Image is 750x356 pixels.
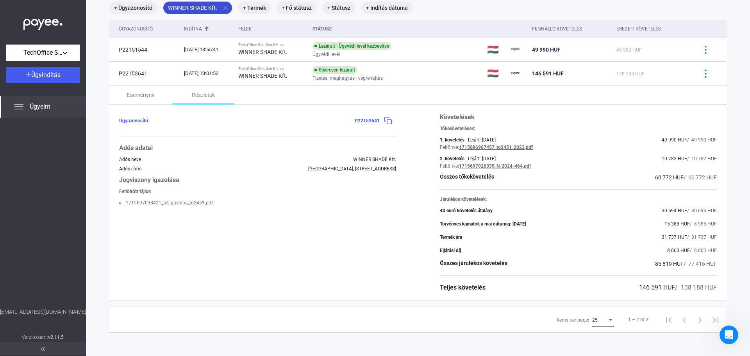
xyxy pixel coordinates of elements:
div: Fennálló követelés [532,24,610,34]
div: Feltöltött fájlok [119,189,396,194]
div: Teljes követelés [440,283,486,292]
span: 30 694 HUF [662,208,687,213]
div: 2. követelés [440,156,464,161]
span: P22153641 [355,118,380,123]
span: / 60 772 HUF [684,174,717,181]
td: 🇭🇺 [484,62,508,85]
button: go back [5,3,20,18]
div: Indítva [184,24,202,34]
div: Törvényes kamatok a mai dátumig: [DATE] [440,221,526,227]
a: 1715696967457_to2451_2023.pdf [459,145,533,150]
a: 1715697026335_N-2024-464.pdf [459,163,531,169]
mat-chip: + Fő státusz [277,2,316,14]
span: 146 591 HUF [639,284,675,291]
img: more-blue [702,46,710,54]
div: 1. követelés [440,137,464,143]
button: more-blue [697,41,714,58]
img: copy-blue [384,116,392,125]
mat-chip: + Státusz [323,2,355,14]
span: / 49 990 HUF [687,137,717,143]
mat-chip: + Termék [238,2,271,14]
a: 1715697038421_teljigazolas_to2451.pdf [126,200,213,206]
div: Ügyazonosító [119,24,178,34]
div: Adós adatai [119,143,396,153]
strong: WINNER SHADE Kft. [238,49,287,55]
span: / 10 782 HUF [687,156,717,161]
img: payee-logo [511,45,520,54]
strong: v2.11.5 [48,335,64,340]
mat-select: Items per page: [592,315,614,324]
td: 🇭🇺 [484,38,508,61]
mat-chip: WINNER SHADE Kft. [163,2,232,14]
img: plus-white.svg [26,72,31,77]
img: arrow-double-left-grey.svg [41,347,45,351]
div: Sikeresen lezárult [312,66,357,74]
span: TechOffice Solution Kft. [23,48,62,57]
span: 10 782 HUF [662,156,687,161]
span: / 31 737 HUF [687,234,717,240]
mat-chip: + Ügyazonosító [109,2,157,14]
button: TechOffice Solution Kft. [6,45,80,61]
span: / 8 000 HUF [690,248,717,253]
div: Felek [238,24,252,34]
div: - Lejárt: [DATE] [464,156,496,161]
span: 60 772 HUF [655,174,684,181]
div: Feltöltve: [440,145,459,150]
div: [DATE] 13:01:52 [184,70,232,77]
span: 49 990 HUF [662,137,687,143]
strong: WINNER SHADE Kft. [238,73,287,79]
div: Tőkekövetelések: [440,126,717,131]
div: Items per page: [557,315,589,325]
div: 40 euró követelés átalány [440,208,493,213]
div: Eredeti követelés [616,24,687,34]
mat-icon: close [222,4,229,11]
span: Ügyindítás [31,71,61,79]
img: list.svg [14,102,23,111]
th: Státusz [309,20,484,38]
div: Adós címe [119,166,141,172]
button: First page [661,312,677,327]
div: Felek [238,24,306,34]
div: [GEOGRAPHIC_DATA], [STREET_ADDRESS] [308,166,396,172]
img: payee-logo [511,69,520,78]
div: Fennálló követelés [532,24,582,34]
span: / 77 416 HUF [684,261,717,267]
div: Jogviszony igazolása [119,175,396,185]
button: Ügyindítás [6,67,80,83]
button: Last page [708,312,723,327]
span: 25 [592,317,598,323]
span: 31 737 HUF [662,234,687,240]
span: 49 990 HUF [616,47,642,53]
div: Részletek [192,90,215,100]
span: 85 819 HUF [655,261,684,267]
div: Eredeti követelés [616,24,661,34]
span: / 30 694 HUF [687,208,717,213]
button: Previous page [677,312,692,327]
span: Ügyazonosító: [119,118,149,123]
div: Követelések [440,113,717,122]
img: white-payee-white-dot.svg [23,14,62,30]
div: Indítva [184,24,232,34]
span: 146 591 HUF [532,70,564,77]
span: Ügyeim [30,102,50,111]
div: Események [127,90,154,100]
span: Ügyvédi levél [312,50,340,59]
button: Next page [692,312,708,327]
span: / 138 188 HUF [675,284,717,291]
span: 15 388 HUF [664,221,690,227]
div: Termék ára [440,234,462,240]
td: P22153641 [109,62,181,85]
img: more-blue [702,70,710,78]
button: more-blue [697,65,714,82]
div: Bezárás [250,3,264,17]
div: Eljárási díj [440,248,461,253]
div: Lezárult | Ügyvédi levél kézbesítve [312,42,391,50]
div: TechOffice Solution Kft. vs [238,66,306,71]
div: Összes járulékos követelés [440,259,507,268]
td: P22151544 [109,38,181,61]
div: Feltöltve: [440,163,459,169]
div: TechOffice Solution Kft. vs [238,43,306,47]
span: 8 000 HUF [667,248,690,253]
span: 49 990 HUF [532,47,561,53]
iframe: Intercom live chat [720,326,738,344]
